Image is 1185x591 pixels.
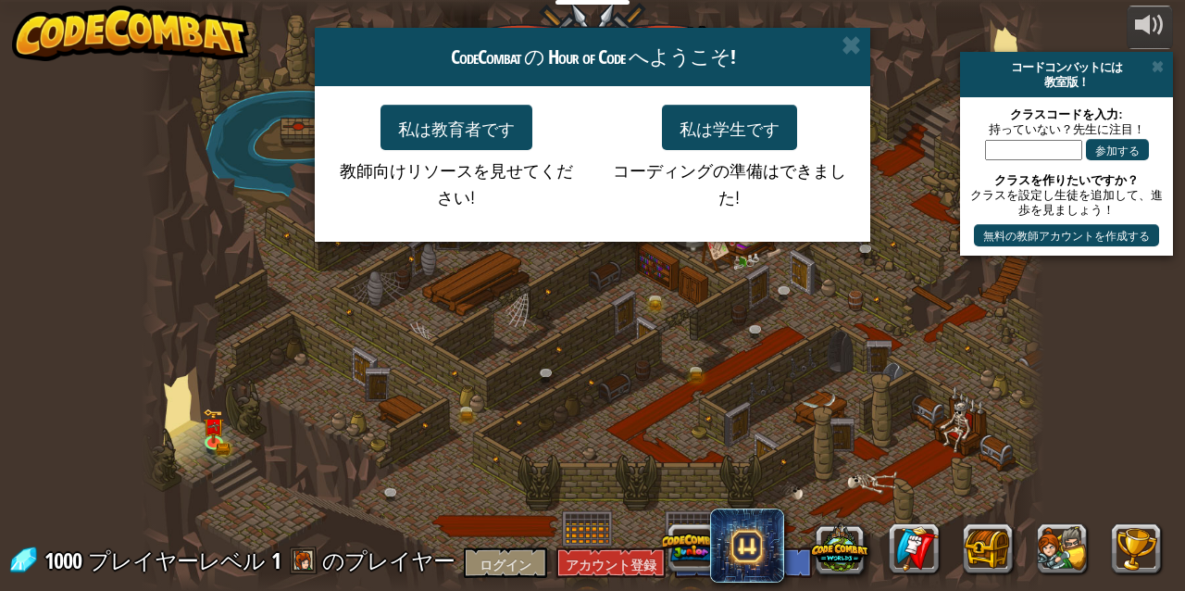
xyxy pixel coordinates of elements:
font: 私は学生です [680,118,780,139]
font: CodeCombat の Hour of Code へようこそ! [451,43,735,70]
font: コーディングの準備はできました! [613,159,846,207]
button: 私は教育者です [380,105,532,150]
button: 私は学生です [662,105,797,150]
font: 私は教育者です [398,118,515,139]
font: 教師向けリソースを見せてください! [340,159,573,207]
